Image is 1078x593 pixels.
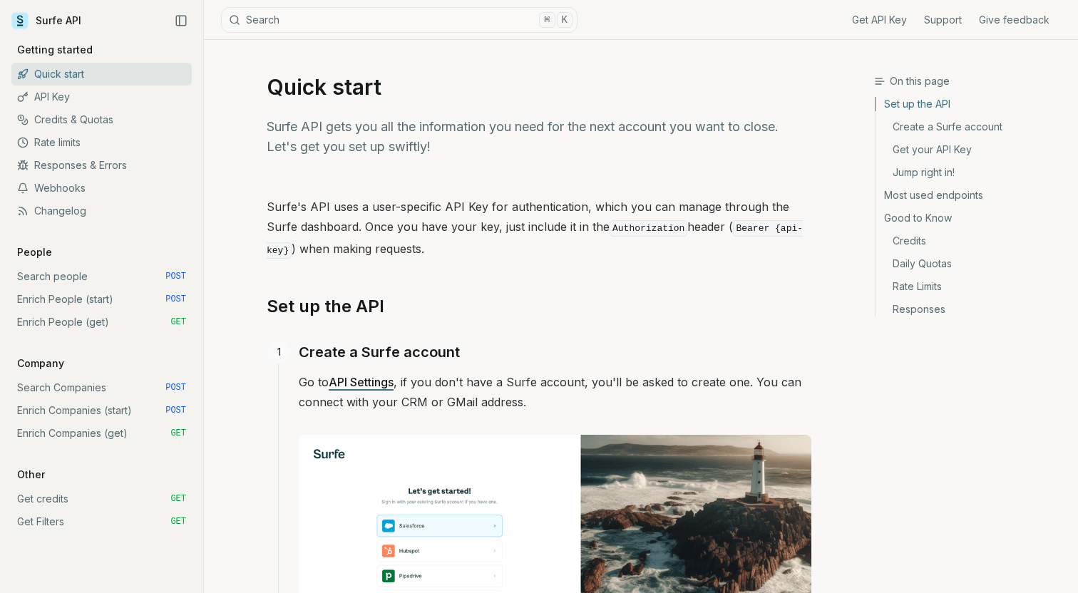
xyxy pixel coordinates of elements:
[170,516,186,527] span: GET
[876,230,1067,252] a: Credits
[557,12,573,28] kbd: K
[11,177,192,200] a: Webhooks
[11,288,192,311] a: Enrich People (start) POST
[11,422,192,445] a: Enrich Companies (get) GET
[11,356,70,371] p: Company
[170,428,186,439] span: GET
[267,74,811,100] h1: Quick start
[11,245,58,259] p: People
[876,252,1067,275] a: Daily Quotas
[170,316,186,328] span: GET
[165,405,186,416] span: POST
[165,294,186,305] span: POST
[267,295,384,318] a: Set up the API
[876,115,1067,138] a: Create a Surfe account
[11,200,192,222] a: Changelog
[11,43,98,57] p: Getting started
[11,468,51,482] p: Other
[11,488,192,510] a: Get credits GET
[11,86,192,108] a: API Key
[11,376,192,399] a: Search Companies POST
[11,510,192,533] a: Get Filters GET
[876,207,1067,230] a: Good to Know
[610,220,687,237] code: Authorization
[299,341,460,363] a: Create a Surfe account
[165,382,186,393] span: POST
[329,375,394,389] a: API Settings
[11,154,192,177] a: Responses & Errors
[11,311,192,334] a: Enrich People (get) GET
[267,197,811,261] p: Surfe's API uses a user-specific API Key for authentication, which you can manage through the Sur...
[979,13,1049,27] a: Give feedback
[221,7,577,33] button: Search⌘K
[267,117,811,157] p: Surfe API gets you all the information you need for the next account you want to close. Let's get...
[11,63,192,86] a: Quick start
[876,298,1067,316] a: Responses
[170,493,186,505] span: GET
[874,74,1067,88] h3: On this page
[11,10,81,31] a: Surfe API
[11,108,192,131] a: Credits & Quotas
[852,13,907,27] a: Get API Key
[539,12,555,28] kbd: ⌘
[170,10,192,31] button: Collapse Sidebar
[876,161,1067,184] a: Jump right in!
[165,271,186,282] span: POST
[876,138,1067,161] a: Get your API Key
[11,131,192,154] a: Rate limits
[876,97,1067,115] a: Set up the API
[11,265,192,288] a: Search people POST
[11,399,192,422] a: Enrich Companies (start) POST
[299,372,811,412] p: Go to , if you don't have a Surfe account, you'll be asked to create one. You can connect with yo...
[924,13,962,27] a: Support
[876,275,1067,298] a: Rate Limits
[876,184,1067,207] a: Most used endpoints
